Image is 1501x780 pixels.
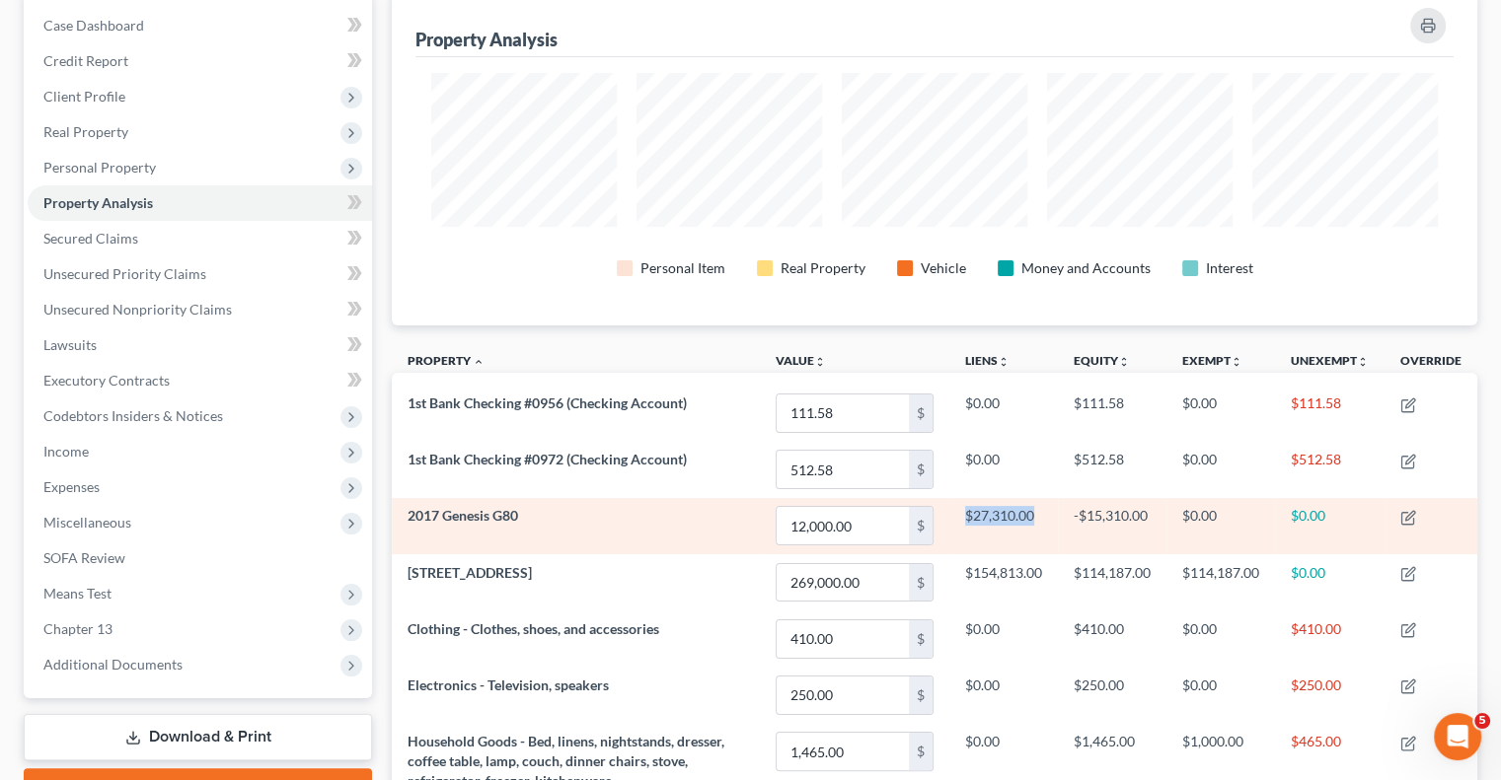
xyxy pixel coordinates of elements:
[43,88,125,105] span: Client Profile
[1166,610,1275,667] td: $0.00
[1206,258,1253,278] div: Interest
[408,507,518,524] span: 2017 Genesis G80
[949,554,1058,610] td: $154,813.00
[1275,667,1385,723] td: $250.00
[43,265,206,282] span: Unsecured Priority Claims
[43,549,125,566] span: SOFA Review
[998,356,1010,368] i: unfold_more
[781,258,865,278] div: Real Property
[28,256,372,292] a: Unsecured Priority Claims
[28,363,372,398] a: Executory Contracts
[777,620,909,658] input: 0.00
[43,620,113,637] span: Chapter 13
[921,258,966,278] div: Vehicle
[43,230,138,247] span: Secured Claims
[43,301,232,318] span: Unsecured Nonpriority Claims
[1058,554,1166,610] td: $114,187.00
[909,451,933,488] div: $
[43,159,156,176] span: Personal Property
[28,327,372,363] a: Lawsuits
[28,221,372,256] a: Secured Claims
[28,8,372,43] a: Case Dashboard
[43,478,100,495] span: Expenses
[1166,385,1275,441] td: $0.00
[28,540,372,576] a: SOFA Review
[777,676,909,714] input: 0.00
[909,620,933,658] div: $
[1275,442,1385,498] td: $512.58
[408,353,485,368] a: Property expand_less
[1058,667,1166,723] td: $250.00
[1058,498,1166,554] td: -$15,310.00
[43,443,89,460] span: Income
[24,714,372,760] a: Download & Print
[1166,554,1275,610] td: $114,187.00
[43,407,223,424] span: Codebtors Insiders & Notices
[1074,353,1130,368] a: Equityunfold_more
[408,676,609,693] span: Electronics - Television, speakers
[1231,356,1242,368] i: unfold_more
[909,507,933,544] div: $
[28,292,372,327] a: Unsecured Nonpriority Claims
[1385,341,1477,386] th: Override
[43,17,144,34] span: Case Dashboard
[1275,610,1385,667] td: $410.00
[1166,498,1275,554] td: $0.00
[814,356,826,368] i: unfold_more
[415,28,558,51] div: Property Analysis
[949,385,1058,441] td: $0.00
[1275,554,1385,610] td: $0.00
[473,356,485,368] i: expand_less
[777,394,909,432] input: 0.00
[1275,498,1385,554] td: $0.00
[1166,442,1275,498] td: $0.00
[777,564,909,602] input: 0.00
[28,43,372,79] a: Credit Report
[1434,713,1481,760] iframe: Intercom live chat
[777,507,909,544] input: 0.00
[909,676,933,714] div: $
[965,353,1010,368] a: Liensunfold_more
[1275,385,1385,441] td: $111.58
[1474,713,1490,729] span: 5
[909,394,933,432] div: $
[640,258,725,278] div: Personal Item
[909,733,933,770] div: $
[1357,356,1369,368] i: unfold_more
[408,564,532,581] span: [STREET_ADDRESS]
[777,451,909,488] input: 0.00
[1118,356,1130,368] i: unfold_more
[949,610,1058,667] td: $0.00
[43,656,183,673] span: Additional Documents
[43,372,170,389] span: Executory Contracts
[43,585,112,602] span: Means Test
[1291,353,1369,368] a: Unexemptunfold_more
[408,394,687,411] span: 1st Bank Checking #0956 (Checking Account)
[408,451,687,467] span: 1st Bank Checking #0972 (Checking Account)
[1166,667,1275,723] td: $0.00
[43,336,97,353] span: Lawsuits
[1058,385,1166,441] td: $111.58
[949,442,1058,498] td: $0.00
[949,498,1058,554] td: $27,310.00
[43,514,131,531] span: Miscellaneous
[949,667,1058,723] td: $0.00
[1182,353,1242,368] a: Exemptunfold_more
[408,620,659,637] span: Clothing - Clothes, shoes, and accessories
[43,194,153,211] span: Property Analysis
[1021,258,1151,278] div: Money and Accounts
[776,353,826,368] a: Valueunfold_more
[1058,442,1166,498] td: $512.58
[28,185,372,221] a: Property Analysis
[909,564,933,602] div: $
[777,733,909,770] input: 0.00
[43,123,128,140] span: Real Property
[1058,610,1166,667] td: $410.00
[43,52,128,69] span: Credit Report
